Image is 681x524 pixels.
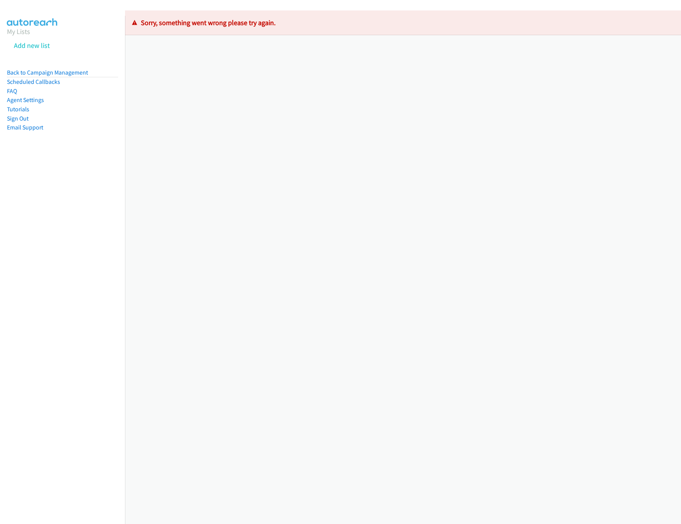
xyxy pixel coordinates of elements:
[616,490,675,518] iframe: Checklist
[7,78,60,85] a: Scheduled Callbacks
[659,231,681,293] iframe: Resource Center
[7,69,88,76] a: Back to Campaign Management
[7,105,29,113] a: Tutorials
[7,27,30,36] a: My Lists
[7,87,17,95] a: FAQ
[14,41,50,50] a: Add new list
[7,115,29,122] a: Sign Out
[7,96,44,104] a: Agent Settings
[132,17,674,28] p: Sorry, something went wrong please try again.
[7,124,43,131] a: Email Support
